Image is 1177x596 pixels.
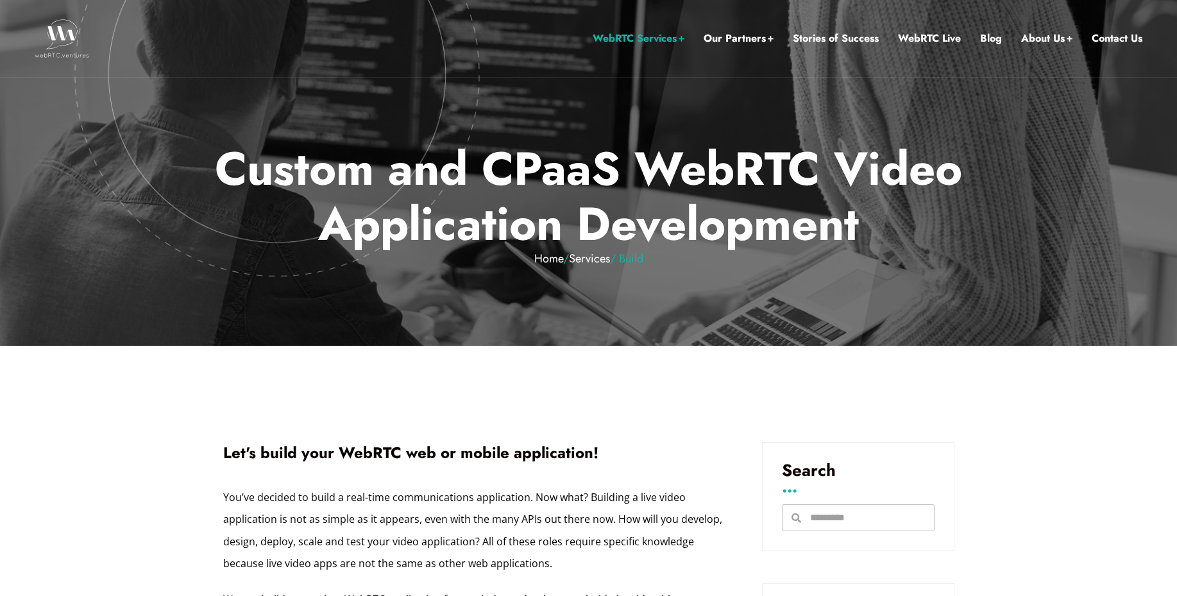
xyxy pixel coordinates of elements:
a: About Us [1021,30,1072,47]
h3: ... [782,482,935,491]
img: WebRTC.ventures [35,19,89,58]
a: Stories of Success [793,30,879,47]
a: Services [569,250,610,267]
a: WebRTC Live [898,30,961,47]
h1: Let's build your WebRTC web or mobile application! [223,442,724,464]
em: / / Build [213,252,964,266]
h3: Search [782,462,935,479]
a: Home [534,250,563,267]
p: You’ve decided to build a real-time communications application. Now what? Building a live video a... [223,486,724,575]
a: Blog [980,30,1002,47]
a: Contact Us [1092,30,1142,47]
p: Custom and CPaaS WebRTC Video Application Development [213,141,964,266]
a: WebRTC Services [593,30,684,47]
a: Our Partners [704,30,774,47]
